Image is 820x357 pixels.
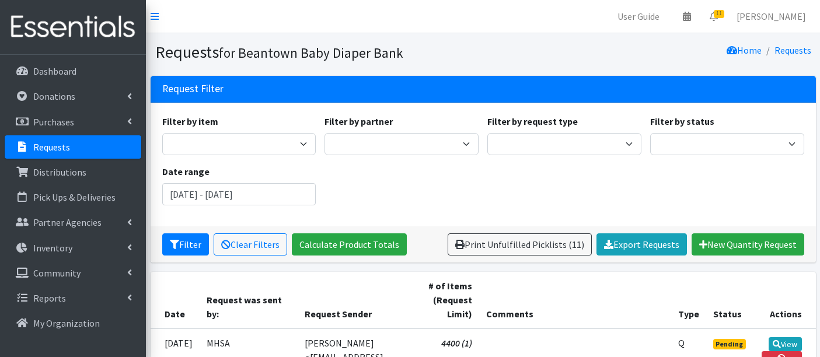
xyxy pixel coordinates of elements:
label: Date range [162,164,210,178]
a: Distributions [5,160,141,184]
a: Partner Agencies [5,211,141,234]
a: Clear Filters [214,233,287,256]
a: 11 [700,5,727,28]
p: Pick Ups & Deliveries [33,191,116,203]
a: Purchases [5,110,141,134]
label: Filter by status [650,114,714,128]
a: My Organization [5,311,141,335]
h1: Requests [155,42,479,62]
th: Request was sent by: [200,272,298,328]
a: Requests [774,44,811,56]
a: New Quantity Request [692,233,804,256]
p: My Organization [33,317,100,329]
p: Dashboard [33,65,76,77]
a: [PERSON_NAME] [727,5,815,28]
p: Inventory [33,242,72,254]
label: Filter by item [162,114,218,128]
a: Community [5,261,141,285]
p: Distributions [33,166,86,178]
a: Home [727,44,762,56]
p: Reports [33,292,66,304]
a: Calculate Product Totals [292,233,407,256]
p: Purchases [33,116,74,128]
label: Filter by request type [487,114,578,128]
label: Filter by partner [324,114,393,128]
a: Requests [5,135,141,159]
th: Type [671,272,706,328]
a: Export Requests [596,233,687,256]
a: Dashboard [5,60,141,83]
a: Print Unfulfilled Picklists (11) [448,233,592,256]
h3: Request Filter [162,83,224,95]
span: 11 [714,10,724,18]
a: User Guide [608,5,669,28]
th: Comments [479,272,671,328]
a: Reports [5,286,141,310]
th: Status [706,272,755,328]
a: Inventory [5,236,141,260]
th: Actions [755,272,815,328]
th: # of Items (Request Limit) [419,272,479,328]
a: Pick Ups & Deliveries [5,185,141,209]
abbr: Quantity [678,337,685,349]
p: Requests [33,141,70,153]
p: Partner Agencies [33,216,102,228]
img: HumanEssentials [5,8,141,47]
button: Filter [162,233,209,256]
a: Donations [5,85,141,108]
input: January 1, 2011 - December 31, 2011 [162,183,316,205]
th: Request Sender [298,272,419,328]
th: Date [151,272,200,328]
small: for Beantown Baby Diaper Bank [219,44,403,61]
a: View [769,337,802,351]
p: Donations [33,90,75,102]
span: Pending [713,339,746,349]
p: Community [33,267,81,279]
